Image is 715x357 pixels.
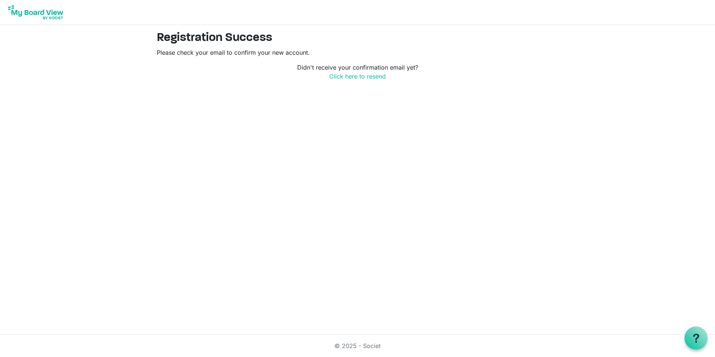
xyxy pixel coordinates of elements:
a: Click here to resend [329,73,386,80]
img: My Board View Logo [6,3,66,22]
h2: Registration Success [157,31,558,45]
p: Please check your email to confirm your new account. [157,48,558,57]
a: © 2025 - Societ [334,342,381,350]
p: Didn't receive your confirmation email yet? [157,63,558,81]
